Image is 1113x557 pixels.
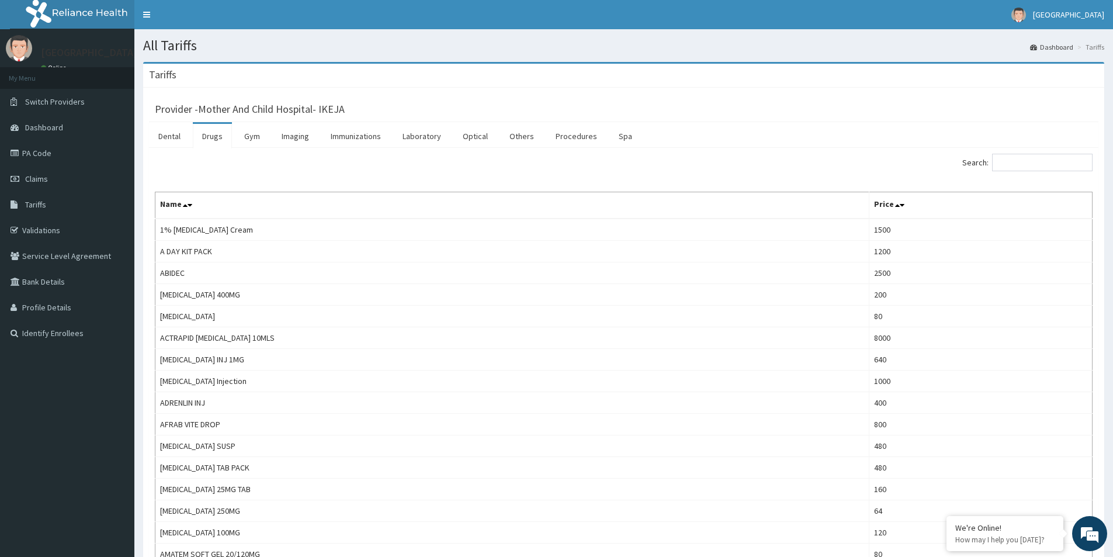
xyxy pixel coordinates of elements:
span: Dashboard [25,122,63,133]
h3: Tariffs [149,70,176,80]
td: A DAY KIT PACK [155,241,869,262]
td: ADRENLIN INJ [155,392,869,414]
td: 1000 [869,371,1092,392]
a: Dental [149,124,190,148]
td: 120 [869,522,1092,544]
td: [MEDICAL_DATA] 100MG [155,522,869,544]
input: Search: [992,154,1093,171]
td: [MEDICAL_DATA] TAB PACK [155,457,869,479]
td: 2500 [869,262,1092,284]
th: Name [155,192,869,219]
td: [MEDICAL_DATA] SUSP [155,435,869,457]
h3: Provider - Mother And Child Hospital- IKEJA [155,104,345,115]
a: Procedures [546,124,606,148]
td: 8000 [869,327,1092,349]
img: User Image [6,35,32,61]
span: Claims [25,174,48,184]
td: 64 [869,500,1092,522]
td: 400 [869,392,1092,414]
img: User Image [1011,8,1026,22]
td: [MEDICAL_DATA] 250MG [155,500,869,522]
label: Search: [962,154,1093,171]
td: [MEDICAL_DATA] INJ 1MG [155,349,869,371]
a: Dashboard [1030,42,1073,52]
td: [MEDICAL_DATA] [155,306,869,327]
td: 480 [869,435,1092,457]
a: Imaging [272,124,318,148]
th: Price [869,192,1092,219]
h1: All Tariffs [143,38,1104,53]
td: [MEDICAL_DATA] 25MG TAB [155,479,869,500]
td: 160 [869,479,1092,500]
td: 1% [MEDICAL_DATA] Cream [155,219,869,241]
a: Immunizations [321,124,390,148]
a: Laboratory [393,124,450,148]
td: AFRAB VITE DROP [155,414,869,435]
td: 1500 [869,219,1092,241]
td: 200 [869,284,1092,306]
td: 480 [869,457,1092,479]
a: Spa [609,124,642,148]
a: Drugs [193,124,232,148]
td: 1200 [869,241,1092,262]
td: 640 [869,349,1092,371]
li: Tariffs [1074,42,1104,52]
p: [GEOGRAPHIC_DATA] [41,47,137,58]
td: 800 [869,414,1092,435]
a: Optical [453,124,497,148]
td: [MEDICAL_DATA] 400MG [155,284,869,306]
td: 80 [869,306,1092,327]
a: Online [41,64,69,72]
div: We're Online! [955,523,1055,533]
span: [GEOGRAPHIC_DATA] [1033,9,1104,20]
span: Switch Providers [25,96,85,107]
a: Others [500,124,543,148]
span: Tariffs [25,199,46,210]
td: ABIDEC [155,262,869,284]
td: ACTRAPID [MEDICAL_DATA] 10MLS [155,327,869,349]
a: Gym [235,124,269,148]
p: How may I help you today? [955,535,1055,545]
td: [MEDICAL_DATA] Injection [155,371,869,392]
